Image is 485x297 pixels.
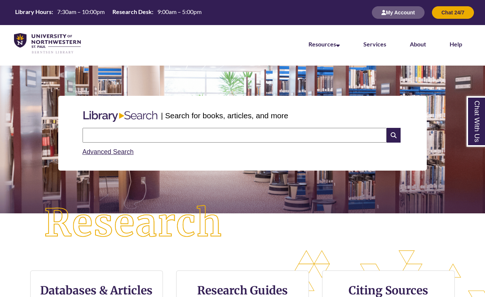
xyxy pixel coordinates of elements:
[161,110,288,121] p: | Search for books, articles, and more
[363,41,386,48] a: Services
[308,41,340,48] a: Resources
[410,41,426,48] a: About
[157,8,202,15] span: 9:00am – 5:00pm
[432,9,474,15] a: Chat 24/7
[12,8,205,18] a: Hours Today
[372,6,425,19] button: My Account
[432,6,474,19] button: Chat 24/7
[450,41,462,48] a: Help
[12,8,54,16] th: Library Hours:
[109,8,154,16] th: Research Desk:
[14,33,81,55] img: UNWSP Library Logo
[57,8,105,15] span: 7:30am – 10:00pm
[387,128,401,143] i: Search
[12,8,205,17] table: Hours Today
[372,9,425,15] a: My Account
[80,108,161,125] img: Libary Search
[83,148,134,156] a: Advanced Search
[24,185,242,261] img: Research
